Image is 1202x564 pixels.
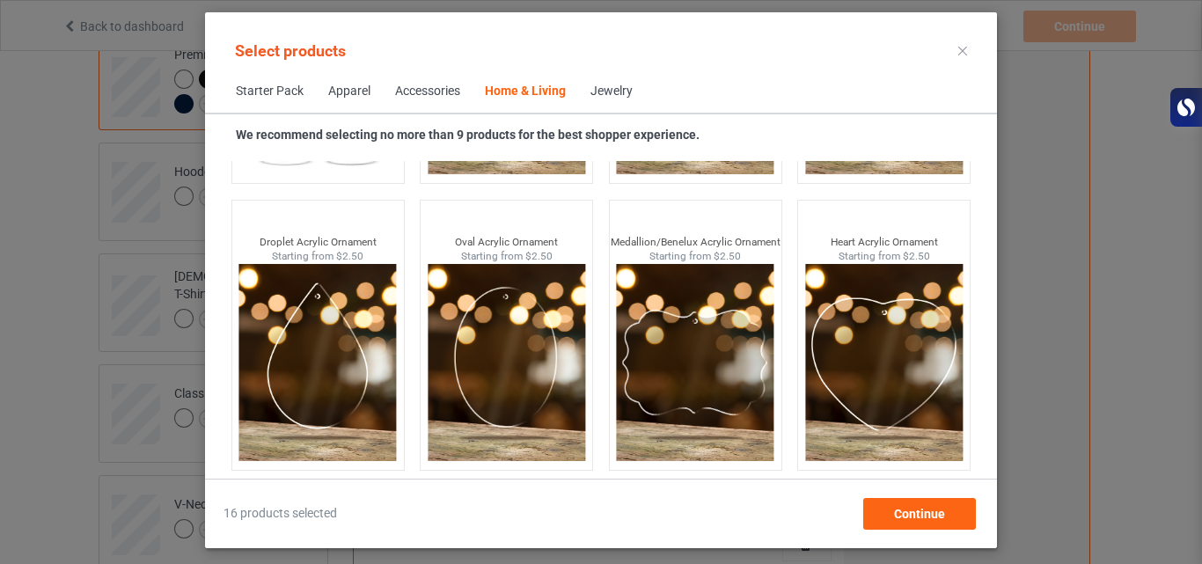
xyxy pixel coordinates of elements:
[232,235,404,250] div: Droplet Acrylic Ornament
[610,249,781,264] div: Starting from
[235,41,346,60] span: Select products
[236,128,700,142] strong: We recommend selecting no more than 9 products for the best shopper experience.
[395,83,460,100] div: Accessories
[421,249,592,264] div: Starting from
[239,264,397,461] img: drop-thumbnail.png
[714,250,741,262] span: $2.50
[894,507,945,521] span: Continue
[617,264,774,461] img: medallion-thumbnail.png
[421,235,592,250] div: Oval Acrylic Ornament
[590,83,633,100] div: Jewelry
[525,250,553,262] span: $2.50
[805,264,963,461] img: heart-thumbnail.png
[232,249,404,264] div: Starting from
[610,235,781,250] div: Medallion/Benelux Acrylic Ornament
[863,498,976,530] div: Continue
[224,70,316,113] span: Starter Pack
[428,264,585,461] img: oval-thumbnail.png
[798,249,970,264] div: Starting from
[328,83,370,100] div: Apparel
[336,250,363,262] span: $2.50
[903,250,930,262] span: $2.50
[798,235,970,250] div: Heart Acrylic Ornament
[224,505,337,523] span: 16 products selected
[485,83,566,100] div: Home & Living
